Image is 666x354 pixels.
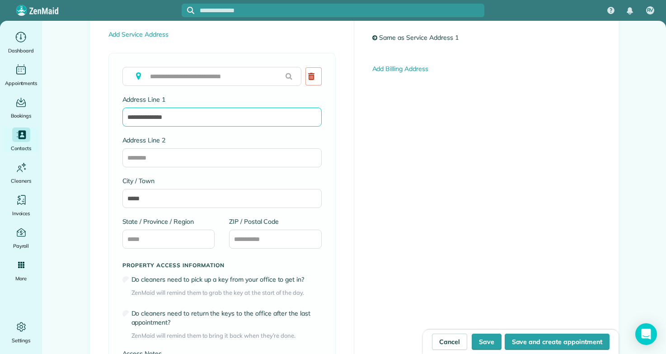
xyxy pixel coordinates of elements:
label: Address Line 2 [122,136,322,145]
label: City / Town [122,176,322,185]
span: Settings [12,336,31,345]
label: ZIP / Postal Code [229,217,322,226]
span: Appointments [5,79,38,88]
span: Dashboard [8,46,34,55]
span: More [15,274,27,283]
label: State / Province / Region [122,217,215,226]
span: Bookings [11,111,32,120]
div: Notifications [620,1,639,21]
span: RV [647,7,654,14]
div: Open Intercom Messenger [635,323,657,345]
button: Focus search [182,7,194,14]
label: Do cleaners need to return the keys to the office after the last appointment? [131,309,322,327]
a: Same as Service Address 1 [377,30,465,46]
a: Appointments [4,62,38,88]
a: Settings [4,320,38,345]
span: Contacts [11,144,31,153]
button: Save [472,334,502,350]
a: Bookings [4,95,38,120]
span: ZenMaid will remind them to grab the key at the start of the day. [131,288,322,297]
input: Do cleaners need to return the keys to the office after the last appointment? [122,310,130,317]
a: Add Service Address [108,30,169,38]
span: Cleaners [11,176,31,185]
a: Payroll [4,225,38,250]
svg: Focus search [187,7,194,14]
h5: Property access information [122,262,322,268]
a: Cancel [432,334,467,350]
input: Do cleaners need to pick up a key from your office to get in? [122,276,130,283]
a: Cleaners [4,160,38,185]
span: ZenMaid will remind them to bring it back when they’re done. [131,331,322,340]
button: Save and create appointment [505,334,610,350]
label: Address Line 1 [122,95,322,104]
a: Contacts [4,127,38,153]
label: Do cleaners need to pick up a key from your office to get in? [131,275,322,284]
a: Add Billing Address [372,65,428,73]
span: Payroll [13,241,29,250]
a: Invoices [4,193,38,218]
a: Dashboard [4,30,38,55]
span: Invoices [12,209,30,218]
